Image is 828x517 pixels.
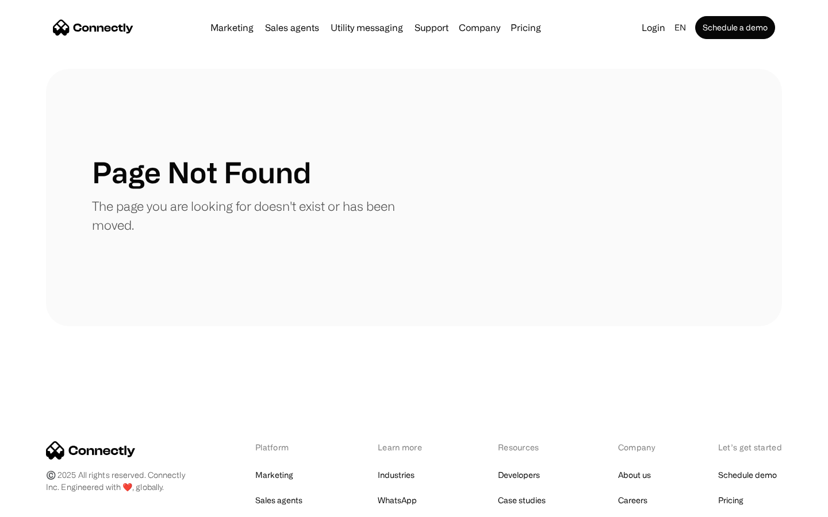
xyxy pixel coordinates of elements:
[92,155,311,190] h1: Page Not Found
[23,497,69,513] ul: Language list
[618,492,647,508] a: Careers
[53,19,133,36] a: home
[498,492,546,508] a: Case studies
[670,20,693,36] div: en
[255,467,293,483] a: Marketing
[637,20,670,36] a: Login
[378,441,438,453] div: Learn more
[674,20,686,36] div: en
[255,492,302,508] a: Sales agents
[506,23,546,32] a: Pricing
[498,441,558,453] div: Resources
[618,441,658,453] div: Company
[11,496,69,513] aside: Language selected: English
[92,196,414,234] p: The page you are looking for doesn't exist or has been moved.
[718,467,777,483] a: Schedule demo
[260,23,324,32] a: Sales agents
[206,23,258,32] a: Marketing
[459,20,500,36] div: Company
[618,467,651,483] a: About us
[410,23,453,32] a: Support
[718,441,782,453] div: Let’s get started
[455,20,504,36] div: Company
[718,492,743,508] a: Pricing
[326,23,408,32] a: Utility messaging
[695,16,775,39] a: Schedule a demo
[255,441,318,453] div: Platform
[498,467,540,483] a: Developers
[378,492,417,508] a: WhatsApp
[378,467,415,483] a: Industries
